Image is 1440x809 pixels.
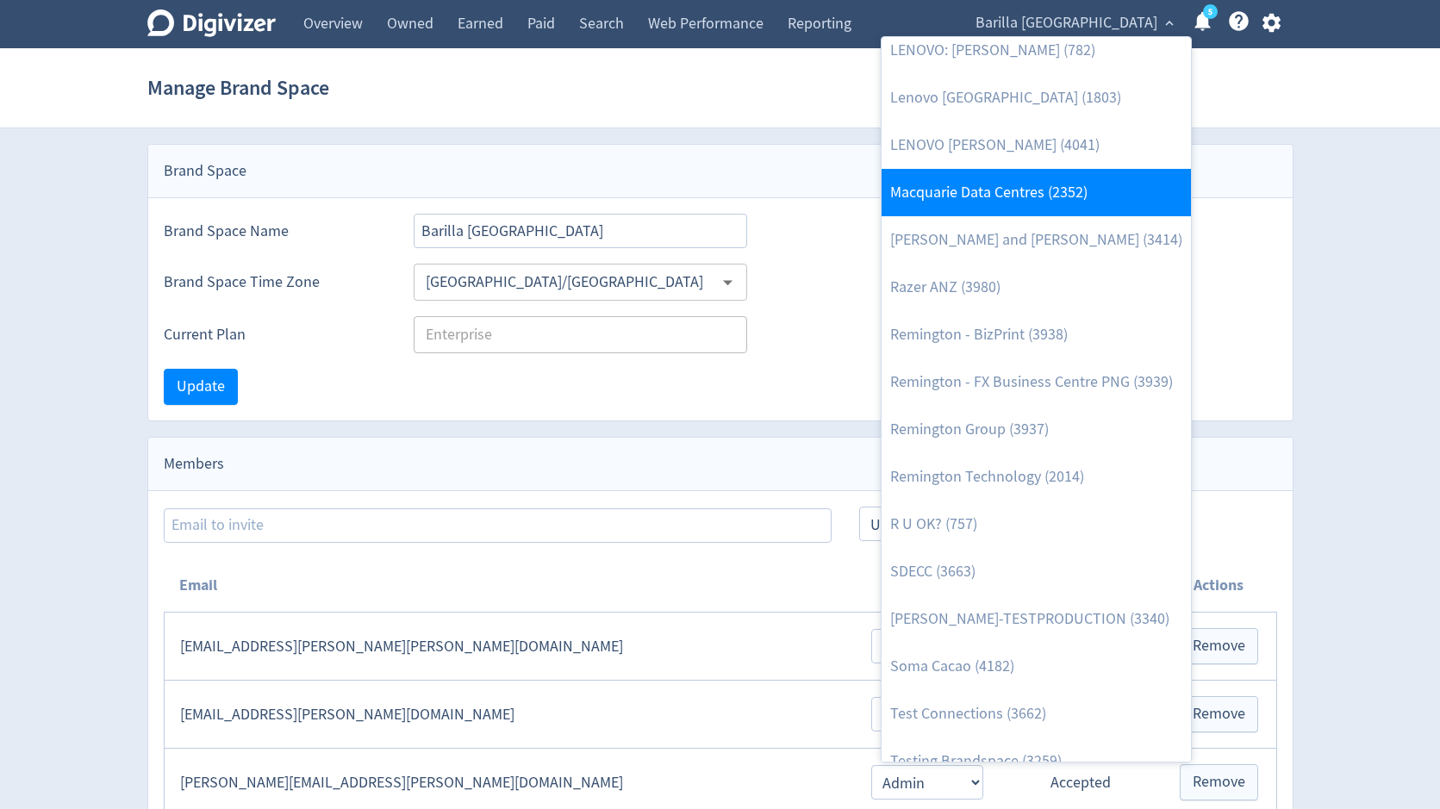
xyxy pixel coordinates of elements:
[882,74,1191,121] a: Lenovo [GEOGRAPHIC_DATA] (1803)
[882,643,1191,690] a: Soma Cacao (4182)
[882,737,1191,785] a: Testing Brandspace (3259)
[882,264,1191,311] a: Razer ANZ (3980)
[882,453,1191,501] a: Remington Technology (2014)
[882,406,1191,453] a: Remington Group (3937)
[882,548,1191,595] a: SDECC (3663)
[882,169,1191,216] a: Macquarie Data Centres (2352)
[882,595,1191,643] a: [PERSON_NAME]-TESTPRODUCTION (3340)
[882,27,1191,74] a: LENOVO: [PERSON_NAME] (782)
[882,121,1191,169] a: LENOVO [PERSON_NAME] (4041)
[882,358,1191,406] a: Remington - FX Business Centre PNG (3939)
[882,501,1191,548] a: R U OK? (757)
[882,216,1191,264] a: [PERSON_NAME] and [PERSON_NAME] (3414)
[882,311,1191,358] a: Remington - BizPrint (3938)
[882,690,1191,737] a: Test Connections (3662)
